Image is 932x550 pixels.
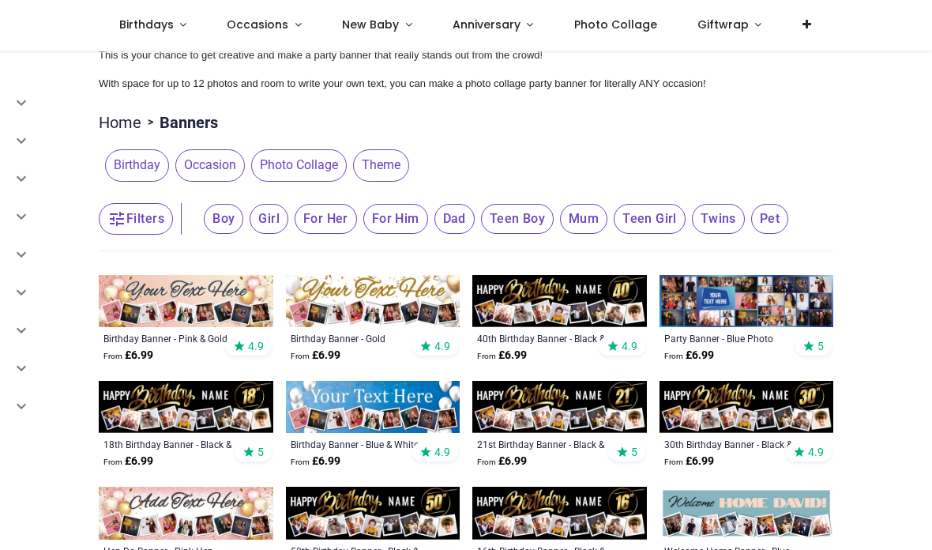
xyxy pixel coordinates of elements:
[245,149,347,181] button: Photo Collage
[477,332,609,345] a: 40th Birthday Banner - Black & Gold
[574,17,657,32] span: Photo Collage
[631,445,637,459] span: 5
[477,454,527,469] strong: £ 6.99
[99,275,273,327] img: Personalised Happy Birthday Banner - Pink & Gold Balloons - 9 Photo Upload
[291,454,340,469] strong: £ 6.99
[697,17,749,32] span: Giftwrap
[808,445,824,459] span: 4.9
[291,348,340,364] strong: £ 6.99
[204,204,243,234] span: Boy
[363,204,428,234] span: For Him
[434,445,450,459] span: 4.9
[342,17,399,32] span: New Baby
[99,149,169,181] button: Birthday
[119,17,174,32] span: Birthdays
[103,352,122,360] span: From
[477,348,527,364] strong: £ 6.99
[614,204,686,234] span: Teen Girl
[472,275,647,327] img: Personalised Happy 40th Birthday Banner - Black & Gold - Custom Name & 9 Photo Upload
[472,487,647,539] img: Personalised Happy 16th Birthday Banner - Black & Gold - Custom Name & 9 Photo Upload
[692,204,745,234] span: Twins
[660,487,834,539] img: Personalised Welcome Home Banner - Blue - 9 Photo Upload
[477,458,496,466] span: From
[660,381,834,433] img: Personalised Happy 30th Birthday Banner - Black & Gold - Custom Name & 9 Photo Upload
[660,275,834,327] img: Personalised Party Banner - Blue Photo Collage - Custom Text & 30 Photo Upload
[434,339,450,353] span: 4.9
[453,17,520,32] span: Anniversary
[103,458,122,466] span: From
[103,454,153,469] strong: £ 6.99
[227,17,288,32] span: Occasions
[434,204,475,234] span: Dad
[141,111,218,134] li: Banners
[291,458,310,466] span: From
[99,203,173,235] button: Filters
[664,458,683,466] span: From
[99,77,706,89] span: With space for up to 12 photos and room to write your own text, you can make a photo collage part...
[99,49,543,61] span: This is your chance to get creative and make a party banner that really stands out from the crowd!
[664,454,714,469] strong: £ 6.99
[751,204,788,234] span: Pet
[353,149,409,181] span: Theme
[622,339,637,353] span: 4.9
[286,487,460,539] img: Personalised Happy 50th Birthday Banner - Black & Gold - Custom Name & 9 Photo Upload
[295,204,357,234] span: For Her
[291,352,310,360] span: From
[477,352,496,360] span: From
[477,438,609,450] a: 21st Birthday Banner - Black & Gold
[99,487,273,539] img: Personalised Hen Do Banner - Pink Hen Party - 9 Photo Upload
[560,204,607,234] span: Mum
[248,339,264,353] span: 4.9
[103,438,235,450] a: 18th Birthday Banner - Black & Gold
[141,115,160,130] span: >
[99,111,141,134] a: Home
[481,204,554,234] span: Teen Boy
[105,149,169,181] span: Birthday
[664,332,796,345] a: Party Banner - Blue Photo Collage
[175,149,245,181] span: Occasion
[103,332,235,345] a: Birthday Banner - Pink & Gold Balloons
[251,149,347,181] span: Photo Collage
[664,348,714,364] strong: £ 6.99
[257,445,264,459] span: 5
[250,204,288,234] span: Girl
[664,438,796,450] a: 30th Birthday Banner - Black & Gold
[169,149,245,181] button: Occasion
[99,381,273,433] img: Personalised Happy 18th Birthday Banner - Black & Gold - Custom Name & 9 Photo Upload
[291,438,423,450] a: Birthday Banner - Blue & White
[103,348,153,364] strong: £ 6.99
[291,332,423,345] a: Birthday Banner - Gold Balloons
[472,381,647,433] img: Personalised Happy 21st Birthday Banner - Black & Gold - Custom Name & 9 Photo Upload
[286,381,460,433] img: Personalised Happy Birthday Banner - Blue & White - 9 Photo Upload
[286,275,460,327] img: Personalised Happy Birthday Banner - Gold Balloons - 9 Photo Upload
[664,352,683,360] span: From
[347,149,409,181] button: Theme
[817,339,824,353] span: 5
